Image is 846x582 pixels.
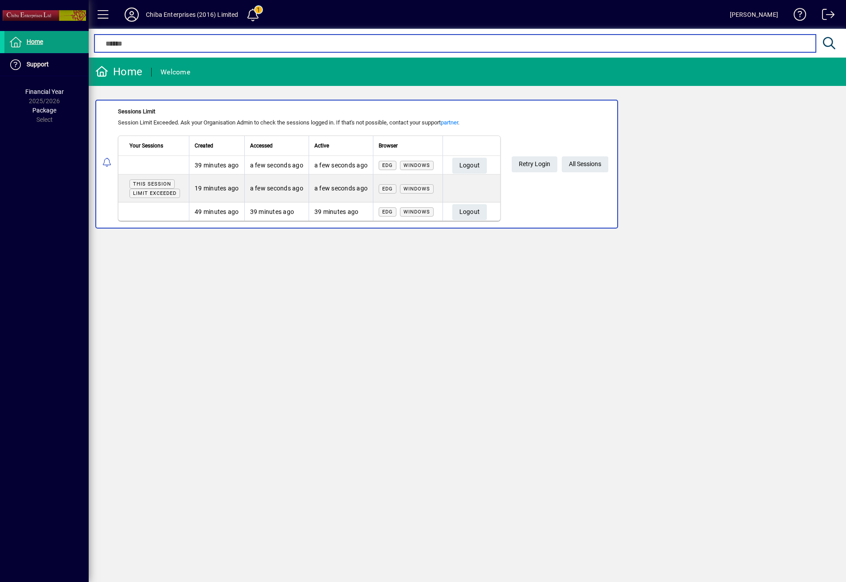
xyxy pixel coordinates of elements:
span: Limit exceeded [133,190,176,196]
a: Logout [815,2,835,31]
span: Financial Year [25,88,64,95]
span: Home [27,38,43,45]
span: Windows [403,163,430,168]
span: Created [195,141,213,151]
span: Your Sessions [129,141,163,151]
a: All Sessions [562,156,608,172]
a: Support [4,54,89,76]
div: Sessions Limit [118,107,501,116]
span: Accessed [250,141,273,151]
span: Retry Login [519,157,550,171]
span: Logout [459,205,480,219]
td: 49 minutes ago [189,202,244,221]
a: partner [441,119,458,126]
td: a few seconds ago [244,156,309,175]
span: Edg [382,209,393,215]
td: 39 minutes ago [189,156,244,175]
span: This session [133,181,171,187]
div: Session Limit Exceeded. Ask your Organisation Admin to check the sessions logged in. If that's no... [118,118,501,127]
span: Support [27,61,49,68]
button: Logout [452,158,487,174]
button: Profile [117,7,146,23]
td: a few seconds ago [309,175,373,202]
span: Active [314,141,329,151]
div: Welcome [161,65,190,79]
span: Windows [403,209,430,215]
td: a few seconds ago [309,156,373,175]
button: Retry Login [512,156,557,172]
button: Logout [452,204,487,220]
app-alert-notification-menu-item: Sessions Limit [89,100,846,229]
div: [PERSON_NAME] [730,8,778,22]
div: Home [95,65,142,79]
td: 39 minutes ago [309,202,373,221]
span: All Sessions [569,157,601,171]
span: Windows [403,186,430,192]
span: Logout [459,158,480,173]
span: Package [32,107,56,114]
td: 39 minutes ago [244,202,309,221]
td: 19 minutes ago [189,175,244,202]
span: Edg [382,186,393,192]
div: Chiba Enterprises (2016) Limited [146,8,239,22]
span: Browser [379,141,398,151]
span: Edg [382,163,393,168]
td: a few seconds ago [244,175,309,202]
a: Knowledge Base [787,2,807,31]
